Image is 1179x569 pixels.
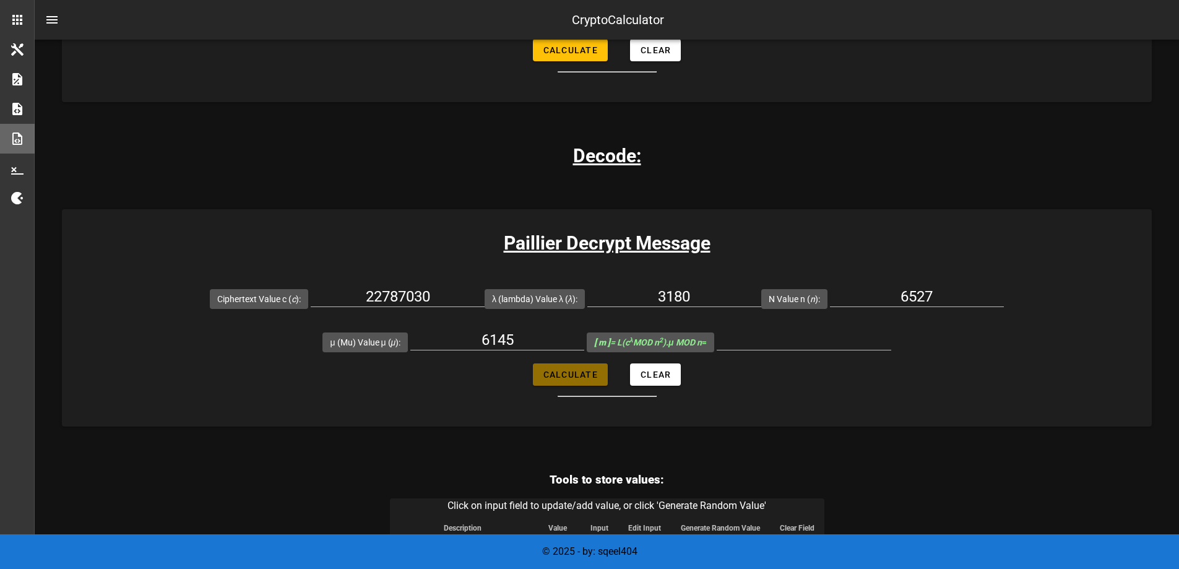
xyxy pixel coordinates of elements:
[572,11,664,29] div: CryptoCalculator
[390,471,824,489] h3: Tools to store values:
[533,39,608,61] button: Calculate
[640,45,671,55] span: Clear
[671,513,770,543] th: Generate Random Value
[330,336,400,349] label: μ (Mu) Value μ ( ):
[573,142,641,170] h3: Decode:
[630,39,681,61] button: Clear
[535,513,581,543] th: Value
[391,337,396,347] i: μ
[780,524,814,532] span: Clear Field
[543,370,598,380] span: Calculate
[618,513,671,543] th: Edit Input
[681,524,760,532] span: Generate Random Value
[37,5,67,35] button: nav-menu-toggle
[548,524,567,532] span: Value
[217,293,301,305] label: Ciphertext Value c ( ):
[770,513,824,543] th: Clear Field
[629,336,633,344] sup: λ
[659,336,663,344] sup: 2
[594,337,701,347] i: = L(c MOD n ).μ MOD n
[292,294,296,304] i: c
[390,498,824,513] caption: Click on input field to update/add value, or click 'Generate Random Value'
[62,229,1152,257] h3: Paillier Decrypt Message
[542,545,637,557] span: © 2025 - by: sqeel404
[810,294,815,304] i: n
[769,293,820,305] label: N Value n ( ):
[630,363,681,386] button: Clear
[594,337,706,347] span: =
[390,513,535,543] th: Description
[533,363,608,386] button: Calculate
[640,370,671,380] span: Clear
[492,293,577,305] label: λ (lambda) Value λ ( ):
[628,524,661,532] span: Edit Input
[594,337,610,347] b: [ m ]
[568,294,572,304] i: λ
[543,45,598,55] span: Calculate
[590,524,608,532] span: Input
[444,524,482,532] span: Description
[581,513,618,543] th: Input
